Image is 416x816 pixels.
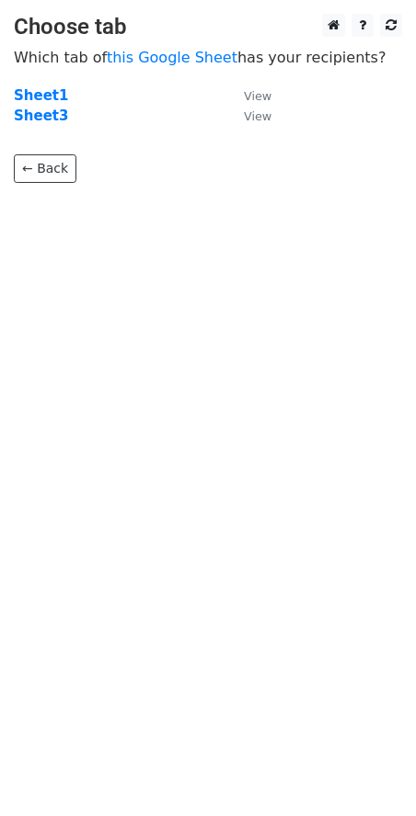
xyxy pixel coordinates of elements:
[14,154,76,183] a: ← Back
[244,109,272,123] small: View
[225,87,272,104] a: View
[225,108,272,124] a: View
[14,87,68,104] a: Sheet1
[14,108,68,124] a: Sheet3
[107,49,237,66] a: this Google Sheet
[244,89,272,103] small: View
[14,14,402,40] h3: Choose tab
[14,48,402,67] p: Which tab of has your recipients?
